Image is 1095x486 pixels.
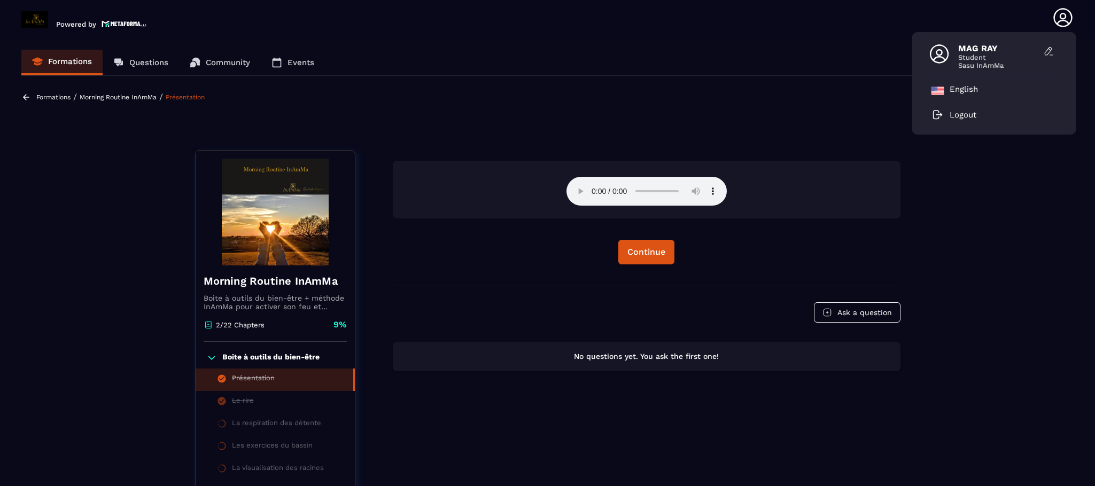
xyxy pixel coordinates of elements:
[958,61,1038,69] span: Sasu InAmMa
[402,351,891,362] p: No questions yet. You ask the first one!
[261,50,325,75] a: Events
[333,319,347,331] p: 9%
[204,294,347,311] p: Boite à outils du bien-être + méthode InAmMa pour activer son feu et écouter la voix de son coeur...
[958,43,1038,53] span: MAG RAY
[232,396,254,408] div: Le rire
[21,50,103,75] a: Formations
[627,247,665,257] div: Continue
[232,419,321,430] div: La respiration des détente
[103,50,179,75] a: Questions
[814,302,900,323] button: Ask a question
[216,321,265,329] p: 2/22 Chapters
[288,58,314,67] p: Events
[129,58,168,67] p: Questions
[102,19,146,28] img: logo
[204,273,347,288] h4: Morning Routine InAmMa
[206,58,250,67] p: Community
[232,374,275,386] div: Présentation
[80,93,157,101] a: Morning Routine InAmMa
[950,110,976,120] p: Logout
[48,57,92,66] p: Formations
[958,53,1038,61] span: Student
[950,84,978,97] p: English
[56,20,96,28] p: Powered by
[232,464,324,475] div: La visualisation des racines
[618,240,674,264] button: Continue
[204,159,347,265] img: banner
[73,92,77,102] span: /
[21,11,48,28] img: logo-branding
[36,93,71,101] a: Formations
[222,352,320,363] p: Boite à outils du bien-être
[179,50,261,75] a: Community
[232,441,313,453] div: Les exercices du bassin
[159,92,163,102] span: /
[166,93,205,101] a: Présentation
